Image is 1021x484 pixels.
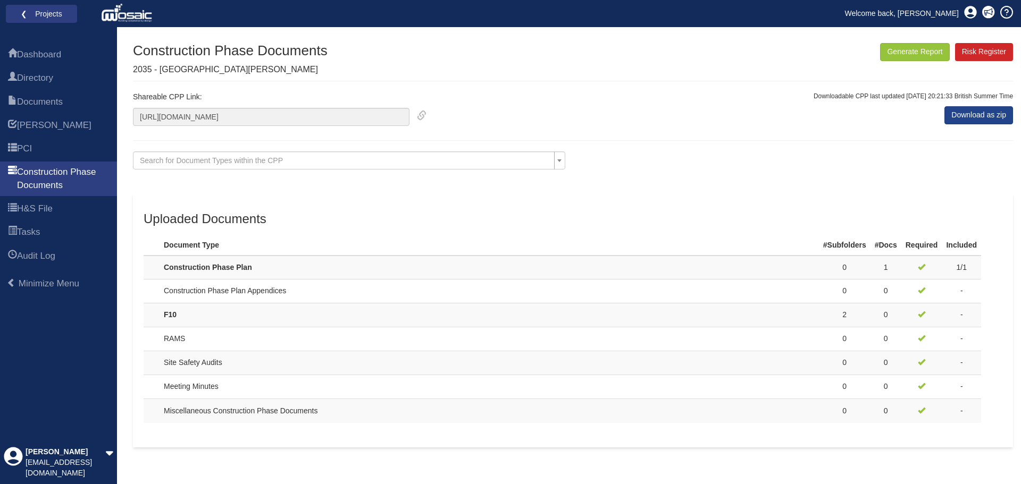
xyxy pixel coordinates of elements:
span: Construction Phase Documents [17,166,109,192]
a: Construction Phase Plan [164,263,252,271]
span: Audit Log [17,250,55,262]
th: #Subfolders [819,232,871,256]
h3: Uploaded Documents [144,212,1002,226]
td: 0 [871,375,901,399]
h1: Construction Phase Documents [133,43,328,58]
span: Construction Phase Documents [8,166,17,192]
th: Required [901,232,942,256]
td: 0 [819,399,871,423]
span: Directory [17,72,53,84]
p: Downloadable CPP last updated [DATE] 20:21:33 British Summer Time [814,92,1013,101]
td: 2 [819,303,871,327]
td: - [942,375,981,399]
td: 0 [819,375,871,399]
div: [PERSON_NAME] [26,447,105,457]
a: Risk Register [955,43,1013,61]
td: 0 [871,351,901,375]
div: [EMAIL_ADDRESS][DOMAIN_NAME] [26,457,105,479]
span: H&S File [8,203,17,216]
iframe: Chat [976,436,1013,476]
a: Welcome back, [PERSON_NAME] [837,5,967,21]
th: Included [942,232,981,256]
a: ❮ Projects [13,7,70,21]
td: - [942,279,981,303]
td: 1 [871,256,901,279]
span: HARI [8,120,17,132]
span: Audit Log [8,250,17,263]
span: Tasks [8,226,17,239]
th: #Docs [871,232,901,256]
div: Shareable CPP Link: [125,92,426,126]
span: HARI [17,119,91,132]
td: 0 [871,303,901,327]
a: F10 [164,310,177,319]
span: Tasks [17,226,40,239]
span: Directory [8,72,17,85]
p: 2035 - [GEOGRAPHIC_DATA][PERSON_NAME] [133,64,328,76]
span: H&S File [17,202,53,215]
td: - [942,327,981,351]
span: PCI [17,142,32,155]
span: Minimize Menu [7,278,16,287]
td: 0 [819,279,871,303]
td: 0 [871,327,901,351]
th: Document Type [160,232,726,256]
td: 0 [871,279,901,303]
span: Search for Document Types within the CPP [140,156,283,165]
td: 1/1 [942,256,981,279]
td: 0 [819,256,871,279]
span: Documents [8,96,17,109]
span: Minimize Menu [19,278,79,288]
td: - [942,399,981,423]
span: PCI [8,143,17,156]
button: Generate Report [880,43,949,61]
span: Dashboard [8,49,17,62]
div: Profile [4,447,23,479]
td: - [942,351,981,375]
td: - [942,303,981,327]
img: logo_white.png [101,3,155,24]
span: Documents [17,96,63,108]
span: Dashboard [17,48,61,61]
td: 0 [871,399,901,423]
td: 0 [819,351,871,375]
td: 0 [819,327,871,351]
a: Download as zip [944,106,1013,124]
